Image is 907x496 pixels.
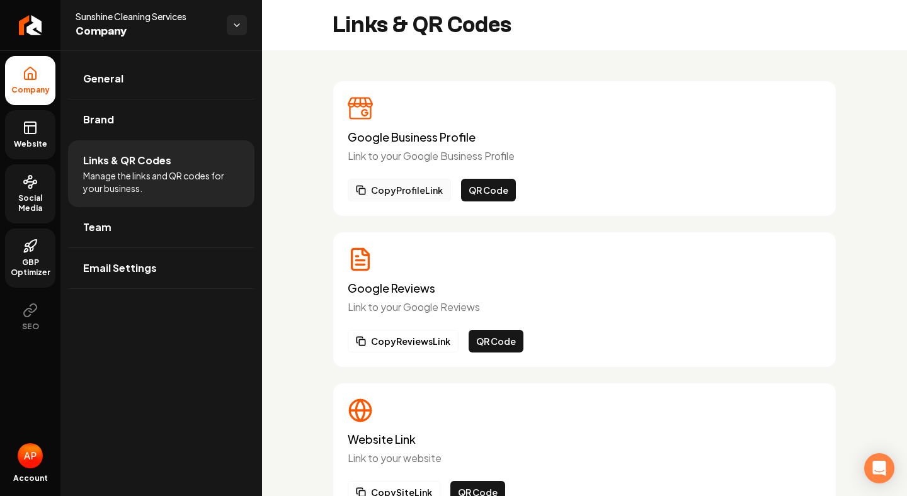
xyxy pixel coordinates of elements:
[83,220,111,235] span: Team
[348,149,821,164] p: Link to your Google Business Profile
[5,257,55,278] span: GBP Optimizer
[68,248,254,288] a: Email Settings
[76,23,217,40] span: Company
[6,85,55,95] span: Company
[5,193,55,213] span: Social Media
[19,15,42,35] img: Rebolt Logo
[9,139,52,149] span: Website
[76,10,217,23] span: Sunshine Cleaning Services
[83,71,123,86] span: General
[348,300,821,315] p: Link to your Google Reviews
[461,179,516,201] button: QR Code
[5,164,55,223] a: Social Media
[17,322,44,332] span: SEO
[348,330,459,352] button: CopyReviewsLink
[348,451,821,466] p: Link to your website
[83,112,114,127] span: Brand
[348,282,821,295] h3: Google Reviews
[348,179,451,201] button: CopyProfileLink
[68,99,254,140] a: Brand
[348,131,821,144] h3: Google Business Profile
[348,433,821,446] h3: Website Link
[83,261,157,276] span: Email Settings
[18,443,43,468] button: Open user button
[5,293,55,342] button: SEO
[469,330,523,352] button: QR Code
[68,59,254,99] a: General
[68,207,254,247] a: Team
[5,228,55,288] a: GBP Optimizer
[83,153,171,168] span: Links & QR Codes
[864,453,894,483] div: Open Intercom Messenger
[18,443,43,468] img: Ariel Pellegrino
[83,169,239,194] span: Manage the links and QR codes for your business.
[13,473,48,483] span: Account
[5,110,55,159] a: Website
[333,13,511,38] h2: Links & QR Codes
